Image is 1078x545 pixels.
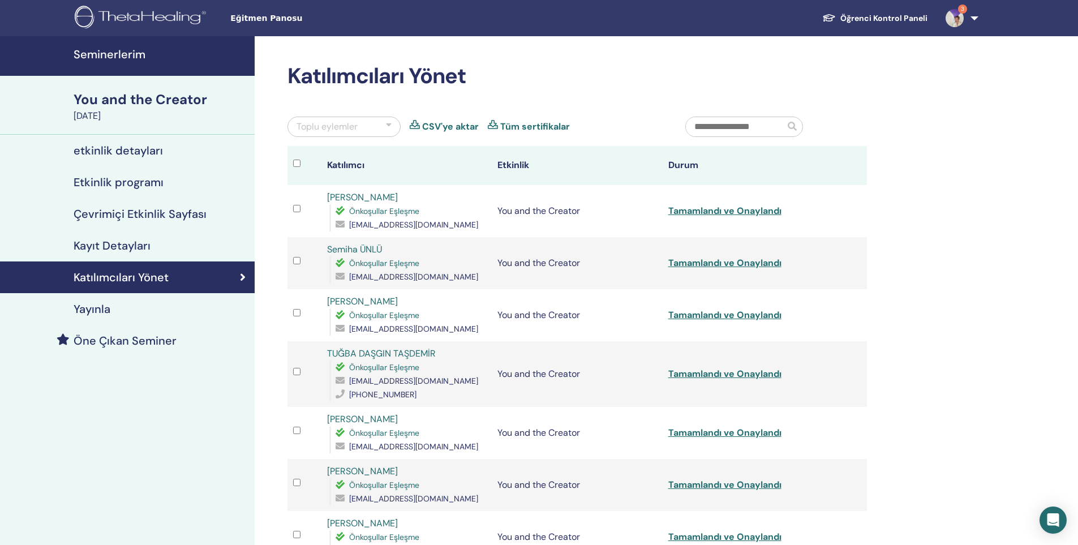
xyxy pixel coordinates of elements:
span: [EMAIL_ADDRESS][DOMAIN_NAME] [349,441,478,452]
span: [PHONE_NUMBER] [349,389,416,400]
a: Tamamlandı ve Onaylandı [668,309,781,321]
img: logo.png [75,6,210,31]
span: [EMAIL_ADDRESS][DOMAIN_NAME] [349,376,478,386]
a: [PERSON_NAME] [327,517,398,529]
span: [EMAIL_ADDRESS][DOMAIN_NAME] [349,324,478,334]
th: Etkinlik [492,146,662,185]
a: Tamamlandı ve Onaylandı [668,368,781,380]
img: default.jpg [946,9,964,27]
th: Durum [663,146,833,185]
a: [PERSON_NAME] [327,191,398,203]
span: Eğitmen Panosu [230,12,400,24]
span: Önkoşullar Eşleşme [349,258,419,268]
h4: Çevrimiçi Etkinlik Sayfası [74,207,207,221]
div: [DATE] [74,109,248,123]
a: Tamamlandı ve Onaylandı [668,427,781,439]
span: Önkoşullar Eşleşme [349,480,419,490]
h4: Katılımcıları Yönet [74,271,169,284]
a: [PERSON_NAME] [327,465,398,477]
th: Katılımcı [321,146,492,185]
div: Toplu eylemler [297,120,358,134]
a: CSV'ye aktar [422,120,479,134]
h4: Kayıt Detayları [74,239,151,252]
a: TUĞBA DAŞGIN TAŞDEMİR [327,347,436,359]
h4: Yayınla [74,302,110,316]
h2: Katılımcıları Yönet [287,63,867,89]
a: Tamamlandı ve Onaylandı [668,479,781,491]
td: You and the Creator [492,237,662,289]
a: Öğrenci Kontrol Paneli [813,8,937,29]
div: You and the Creator [74,90,248,109]
span: Önkoşullar Eşleşme [349,362,419,372]
img: graduation-cap-white.svg [822,13,836,23]
a: Tamamlandı ve Onaylandı [668,257,781,269]
span: Önkoşullar Eşleşme [349,532,419,542]
span: Önkoşullar Eşleşme [349,206,419,216]
span: [EMAIL_ADDRESS][DOMAIN_NAME] [349,493,478,504]
span: [EMAIL_ADDRESS][DOMAIN_NAME] [349,220,478,230]
a: Tüm sertifikalar [500,120,570,134]
span: Önkoşullar Eşleşme [349,428,419,438]
td: You and the Creator [492,289,662,341]
h4: Öne Çıkan Seminer [74,334,177,347]
a: [PERSON_NAME] [327,295,398,307]
td: You and the Creator [492,459,662,511]
span: [EMAIL_ADDRESS][DOMAIN_NAME] [349,272,478,282]
h4: Etkinlik programı [74,175,164,189]
span: 3 [958,5,967,14]
a: Tamamlandı ve Onaylandı [668,205,781,217]
td: You and the Creator [492,185,662,237]
a: [PERSON_NAME] [327,413,398,425]
td: You and the Creator [492,407,662,459]
a: Semiha ÜNLÜ [327,243,382,255]
h4: etkinlik detayları [74,144,163,157]
a: You and the Creator[DATE] [67,90,255,123]
div: Open Intercom Messenger [1040,507,1067,534]
span: Önkoşullar Eşleşme [349,310,419,320]
a: Tamamlandı ve Onaylandı [668,531,781,543]
td: You and the Creator [492,341,662,407]
h4: Seminerlerim [74,48,248,61]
